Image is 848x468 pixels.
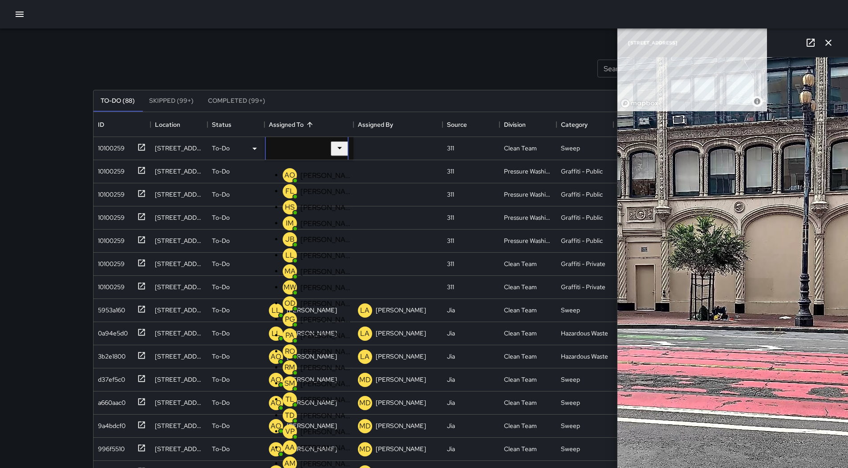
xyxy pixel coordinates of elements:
p: OD [284,298,296,309]
p: [PERSON_NAME] [300,267,353,276]
div: Hazardous Waste [561,352,608,361]
div: Category [556,112,613,137]
p: [PERSON_NAME] [376,421,426,430]
p: MD [359,398,371,408]
div: Sweep [561,306,580,315]
button: Sort [304,118,316,131]
div: Pressure Washing [504,190,552,199]
p: [PERSON_NAME] [300,395,353,404]
div: 50 Oak Street [155,236,203,245]
div: 50 Oak Street [155,213,203,222]
div: Graffiti - Private [561,259,605,268]
div: 147 Fulton Street [155,306,203,315]
p: To-Do [212,421,230,430]
p: [PERSON_NAME] [376,352,426,361]
div: ID [98,112,104,137]
p: [PERSON_NAME] [300,315,353,324]
div: Pressure Washing [504,236,552,245]
p: To-Do [212,144,230,153]
p: HS [285,202,295,213]
div: 10100259 [94,233,125,245]
div: 1500 Market Street [155,282,203,291]
div: Assigned By [358,112,393,137]
div: Sweep [561,421,580,430]
div: 10100259 [94,163,125,176]
p: To-Do [212,236,230,245]
div: 311 [447,167,454,176]
p: TD [285,410,295,421]
p: To-Do [212,398,230,407]
div: 311 [447,282,454,291]
div: Location [150,112,207,137]
p: To-Do [212,444,230,453]
div: Clean Team [504,398,537,407]
p: MD [359,444,371,455]
p: To-Do [212,329,230,338]
div: Status [207,112,264,137]
p: [PERSON_NAME] [300,299,353,308]
div: Category [561,112,588,137]
button: Completed (99+) [201,90,272,112]
p: SM [284,378,295,389]
div: a660aac0 [94,395,126,407]
p: [PERSON_NAME] [376,375,426,384]
div: Pressure Washing [504,167,552,176]
p: [PERSON_NAME] [300,363,353,372]
p: TL [285,394,294,405]
p: To-Do [212,190,230,199]
div: Sweep [561,144,580,153]
div: 50 Oak Street [155,167,203,176]
div: Jia [447,329,455,338]
p: RO [285,346,295,357]
div: Division [499,112,556,137]
p: [PERSON_NAME] [300,283,353,292]
div: 170 Fell Street [155,375,203,384]
div: 170 Fell Street [155,421,203,430]
div: 10100259 [94,210,125,222]
button: To-Do (88) [93,90,142,112]
p: MD [359,375,371,385]
div: Source [447,112,467,137]
p: IM [286,218,294,229]
p: [PERSON_NAME] [300,171,353,180]
div: Clean Team [504,421,537,430]
button: Close [331,141,349,156]
p: To-Do [212,352,230,361]
p: FL [285,186,294,197]
p: [PERSON_NAME] [300,411,353,420]
div: Source [442,112,499,137]
div: Sweep [561,444,580,453]
p: AO [284,170,295,181]
p: [PERSON_NAME] [376,306,426,315]
div: 1170 Market Street [155,144,203,153]
div: Assigned To [264,112,353,137]
p: [PERSON_NAME] [376,398,426,407]
p: [PERSON_NAME] [376,329,426,338]
p: LA [360,305,369,316]
p: VP [285,426,295,437]
p: [PERSON_NAME] [300,443,353,452]
div: Clean Team [504,352,537,361]
div: Hazardous Waste [561,329,608,338]
p: MA [284,266,296,277]
p: To-Do [212,213,230,222]
div: Clean Team [504,306,537,315]
div: 3b2e1800 [94,348,126,361]
div: Clean Team [504,329,537,338]
p: PG [285,314,295,325]
div: Jia [447,375,455,384]
p: AA [285,442,295,453]
div: Jia [447,421,455,430]
div: 10100259 [94,256,125,268]
div: 311 [447,236,454,245]
p: LL [285,250,294,261]
div: 996f5510 [94,441,125,453]
div: Division [504,112,526,137]
div: 311 [447,190,454,199]
p: MW [284,282,296,293]
p: [PERSON_NAME] [376,444,426,453]
p: MD [359,421,371,432]
div: Clean Team [504,444,537,453]
div: 311 [447,259,454,268]
div: 311 [447,213,454,222]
